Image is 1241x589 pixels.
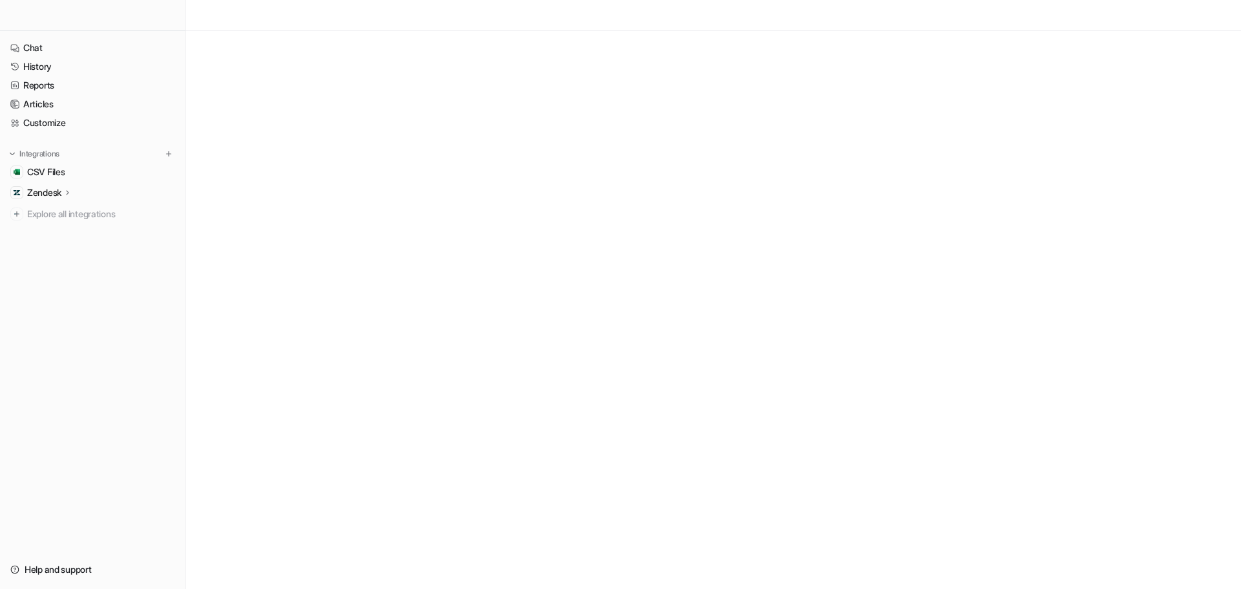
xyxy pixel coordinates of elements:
a: Reports [5,76,180,94]
button: Integrations [5,147,63,160]
span: CSV Files [27,166,65,178]
p: Integrations [19,149,59,159]
img: Zendesk [13,189,21,197]
a: Articles [5,95,180,113]
p: Zendesk [27,186,61,199]
a: History [5,58,180,76]
img: explore all integrations [10,208,23,220]
a: Customize [5,114,180,132]
a: Explore all integrations [5,205,180,223]
a: Chat [5,39,180,57]
a: Help and support [5,561,180,579]
span: Explore all integrations [27,204,175,224]
img: CSV Files [13,168,21,176]
a: CSV FilesCSV Files [5,163,180,181]
img: expand menu [8,149,17,158]
img: menu_add.svg [164,149,173,158]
